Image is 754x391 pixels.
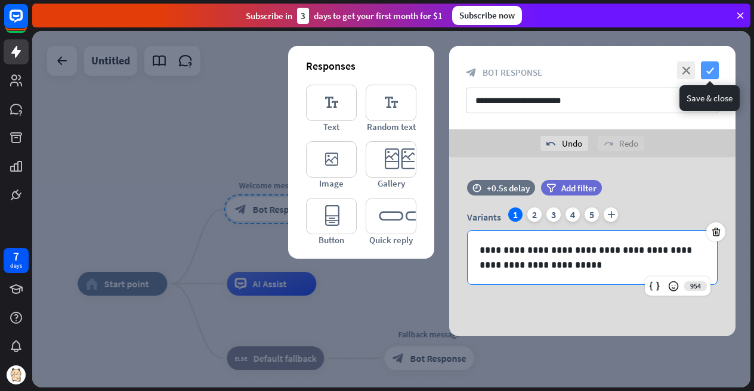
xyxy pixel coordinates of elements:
i: check [701,61,719,79]
span: Bot Response [483,67,542,78]
div: 4 [565,207,580,222]
div: 5 [585,207,599,222]
i: plus [604,207,618,222]
div: Subscribe now [452,6,522,25]
i: redo [604,139,613,148]
i: block_bot_response [466,67,477,78]
div: 1 [508,207,523,222]
span: Variants [467,211,501,223]
button: Open LiveChat chat widget [10,5,45,41]
i: close [677,61,695,79]
div: 3 [546,207,561,222]
span: Add filter [561,182,597,194]
div: Undo [540,136,588,151]
i: filter [546,184,556,193]
div: 7 [13,251,19,262]
i: time [472,184,481,192]
div: Redo [598,136,644,151]
div: +0.5s delay [487,182,530,194]
a: 7 days [4,248,29,273]
i: undo [546,139,556,148]
div: Subscribe in days to get your first month for $1 [246,8,443,24]
div: 2 [527,207,542,222]
div: 3 [297,8,309,24]
div: days [10,262,22,270]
